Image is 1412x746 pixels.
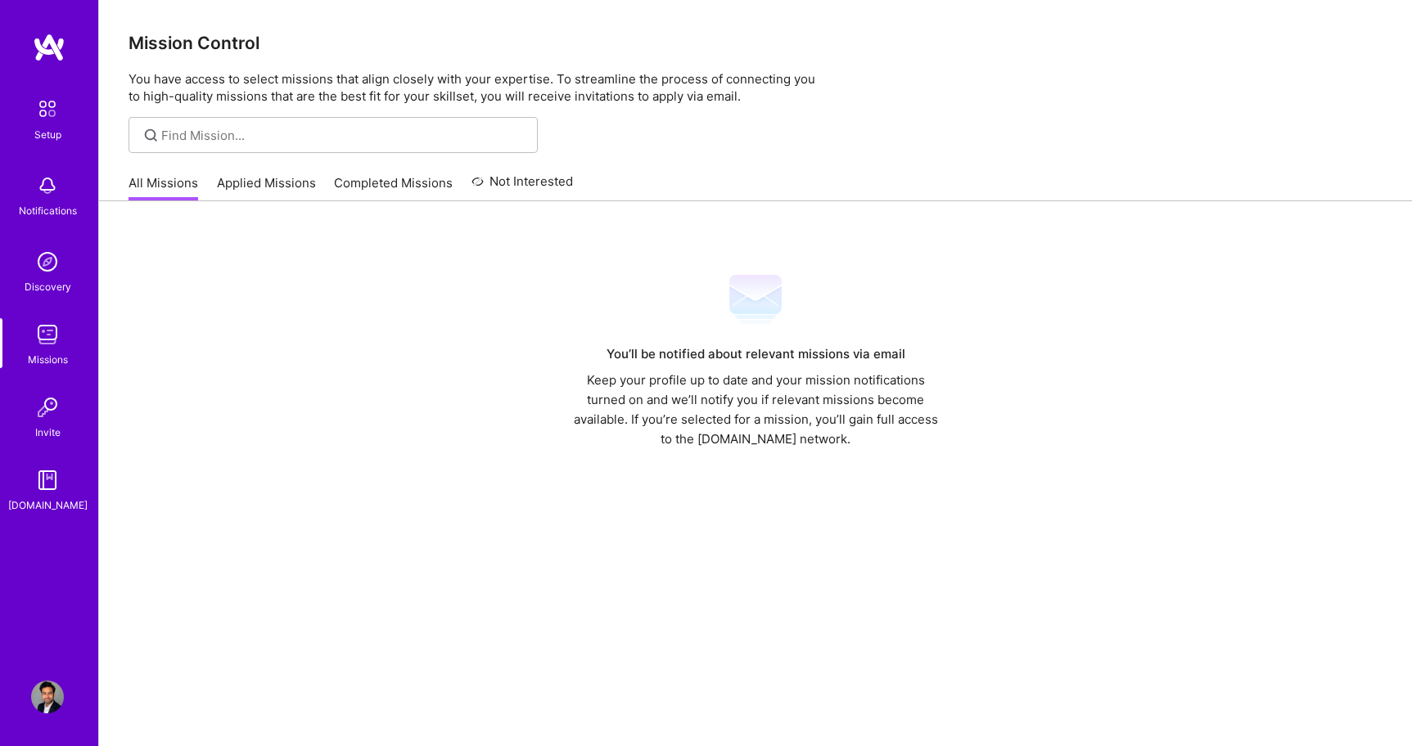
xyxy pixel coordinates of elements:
div: Invite [35,424,61,441]
img: Invite [31,391,64,424]
div: You’ll be notified about relevant missions via email [566,344,945,364]
a: User Avatar [27,681,68,713]
a: Applied Missions [217,174,316,201]
img: User Avatar [31,681,64,713]
img: discovery [31,245,64,278]
a: All Missions [129,174,198,201]
p: You have access to select missions that align closely with your expertise. To streamline the proc... [129,70,1383,105]
div: Missions [28,351,68,368]
i: icon SearchGrey [142,126,160,145]
div: Setup [34,126,61,143]
img: bell [31,169,64,202]
a: Completed Missions [334,174,453,201]
div: Discovery [25,278,71,295]
img: setup [30,92,65,126]
input: Find Mission... [161,127,526,144]
div: Notifications [19,202,77,219]
img: teamwork [31,318,64,351]
div: Keep your profile up to date and your mission notifications turned on and we’ll notify you if rel... [566,371,945,449]
img: guide book [31,464,64,497]
img: Mail [729,273,782,326]
h3: Mission Control [129,33,1383,53]
a: Not Interested [471,172,574,201]
div: [DOMAIN_NAME] [8,497,88,514]
img: logo [33,33,65,62]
